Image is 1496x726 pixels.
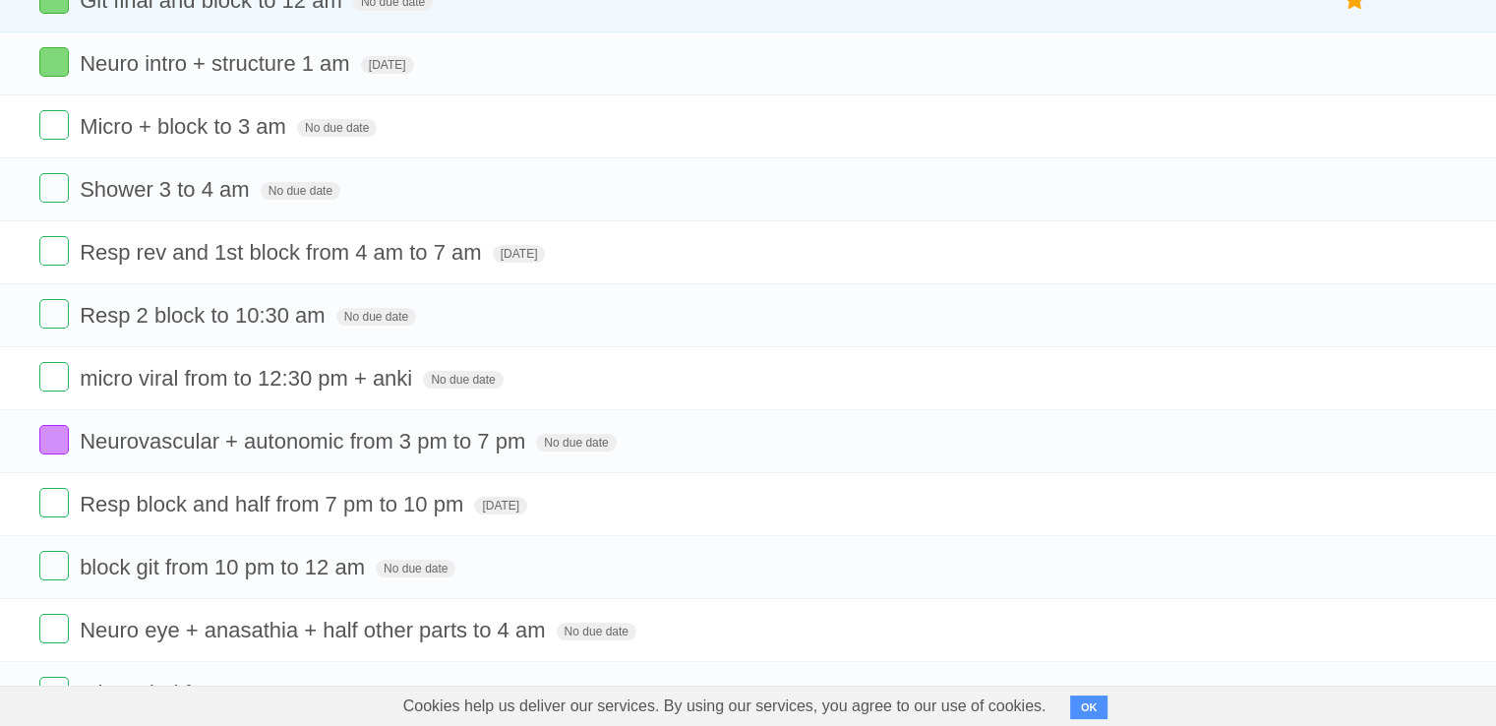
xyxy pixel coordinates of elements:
span: [DATE] [474,497,527,514]
label: Done [39,488,69,517]
span: micro viral from to 12:30 pm + anki [80,366,417,391]
label: Done [39,362,69,392]
label: Done [39,110,69,140]
button: OK [1070,696,1108,719]
span: Shower 3 to 4 am [80,177,254,202]
span: No due date [261,182,340,200]
span: block git from 10 pm to 12 am [80,555,370,579]
span: Micro + block to 3 am [80,114,291,139]
span: Neuro intro + structure 1 am [80,51,355,76]
span: [DATE] [493,245,546,263]
span: No due date [376,560,455,577]
span: No due date [423,371,503,389]
span: No due date [557,623,636,640]
label: Done [39,236,69,266]
span: No due date [297,119,377,137]
span: Resp 2 block to 10:30 am [80,303,329,328]
span: [DATE] [361,56,414,74]
span: Neuro eye + anasathia + half other parts to 4 am [80,618,550,642]
label: Done [39,173,69,203]
span: No due date [336,308,416,326]
span: Resp block and half from 7 pm to 10 pm [80,492,468,516]
span: Neurovascular + autonomic from 3 pm to 7 pm [80,429,530,454]
label: Done [39,425,69,454]
label: Done [39,614,69,643]
span: Resp rev and 1st block from 4 am to 7 am [80,240,486,265]
span: No due date [536,434,616,452]
label: Done [39,47,69,77]
span: Micro viral from 8 am to 10 am [80,681,377,705]
label: Done [39,551,69,580]
span: Cookies help us deliver our services. By using our services, you agree to our use of cookies. [384,687,1066,726]
label: Done [39,677,69,706]
label: Done [39,299,69,329]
